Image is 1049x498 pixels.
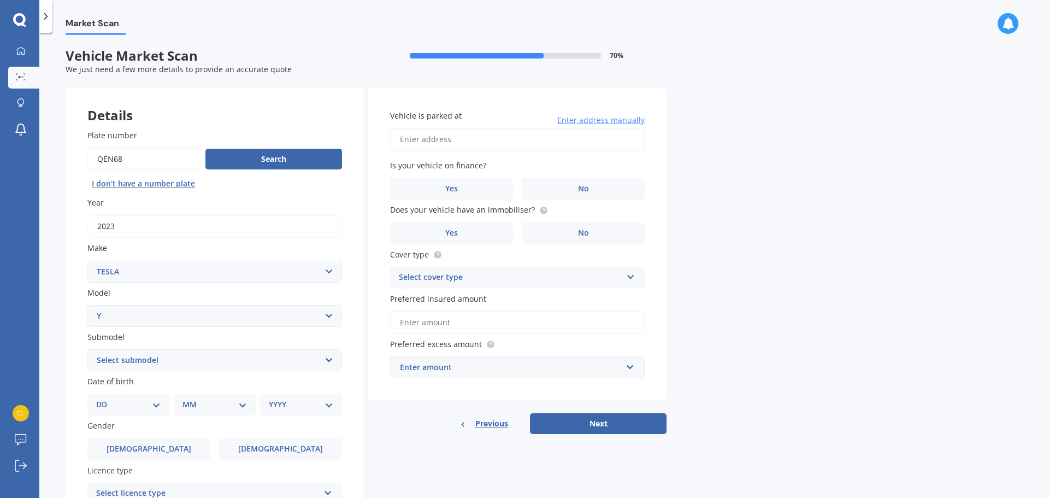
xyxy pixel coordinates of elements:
[390,110,462,121] span: Vehicle is parked at
[445,184,458,194] span: Yes
[66,64,292,74] span: We just need a few more details to provide an accurate quote
[390,205,535,215] span: Does your vehicle have an immobiliser?
[87,148,201,171] input: Enter plate number
[610,52,623,60] span: 70 %
[87,130,137,140] span: Plate number
[87,421,115,431] span: Gender
[390,160,486,171] span: Is your vehicle on finance?
[87,465,133,476] span: Licence type
[390,249,429,260] span: Cover type
[390,311,645,334] input: Enter amount
[399,271,622,284] div: Select cover type
[87,376,134,386] span: Date of birth
[66,18,126,33] span: Market Scan
[390,128,645,151] input: Enter address
[400,361,622,373] div: Enter amount
[107,444,191,454] span: [DEMOGRAPHIC_DATA]
[475,415,508,432] span: Previous
[205,149,342,169] button: Search
[87,288,110,298] span: Model
[390,294,486,304] span: Preferred insured amount
[557,115,645,126] span: Enter address manually
[87,197,104,208] span: Year
[390,339,482,349] span: Preferred excess amount
[66,88,364,121] div: Details
[87,215,342,238] input: YYYY
[66,48,366,64] span: Vehicle Market Scan
[238,444,323,454] span: [DEMOGRAPHIC_DATA]
[578,229,589,238] span: No
[445,229,458,238] span: Yes
[87,332,125,342] span: Submodel
[13,405,29,421] img: a6bbd774318d1b0c21410d7470eca415
[87,243,107,254] span: Make
[87,175,199,192] button: I don’t have a number plate
[530,413,667,434] button: Next
[578,184,589,194] span: No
